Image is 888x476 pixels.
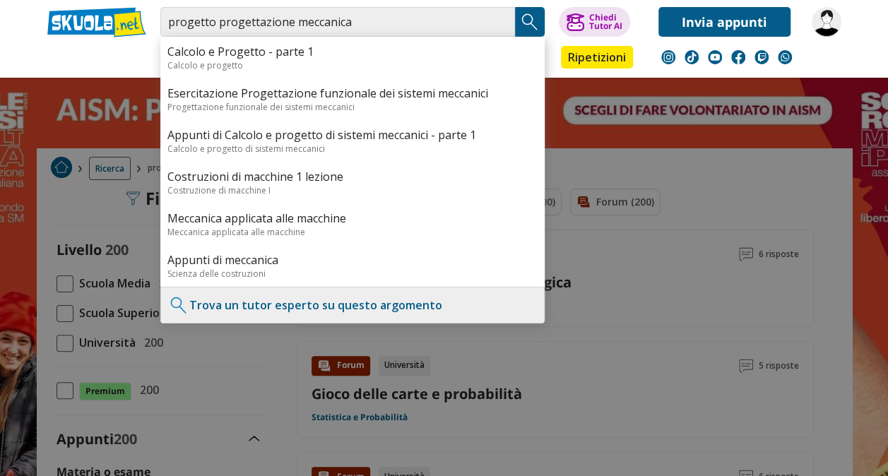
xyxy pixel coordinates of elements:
[731,50,745,64] img: facebook
[708,50,722,64] img: youtube
[167,127,538,143] a: Appunti di Calcolo e progetto di sistemi meccanici - parte 1
[515,7,545,37] button: Search Button
[167,59,538,71] div: Calcolo e progetto
[167,226,538,238] div: Meccanica applicata alle macchine
[167,44,538,59] a: Calcolo e Progetto - parte 1
[559,7,630,37] button: ChiediTutor AI
[167,184,538,196] div: Costruzione di macchine I
[167,252,538,268] a: Appunti di meccanica
[519,11,540,32] img: Cerca appunti, riassunti o versioni
[588,13,622,30] div: Chiedi Tutor AI
[160,7,515,37] input: Cerca appunti, riassunti o versioni
[189,297,442,313] a: Trova un tutor esperto su questo argomento
[812,7,841,37] img: Ariannasal3rno
[157,46,220,71] a: Appunti
[685,50,699,64] img: tiktok
[168,294,189,316] img: Trova un tutor esperto
[658,7,791,37] a: Invia appunti
[167,143,538,155] div: Calcolo e progetto di sistemi meccanici
[778,50,792,64] img: WhatsApp
[167,210,538,226] a: Meccanica applicata alle macchine
[661,50,675,64] img: instagram
[167,101,538,113] div: Progettazione funzionale dei sistemi meccanici
[561,46,633,69] a: Ripetizioni
[167,268,538,280] div: Scienza delle costruzioni
[167,85,538,101] a: Esercitazione Progettazione funzionale dei sistemi meccanici
[167,169,538,184] a: Costruzioni di macchine 1 lezione
[754,50,769,64] img: twitch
